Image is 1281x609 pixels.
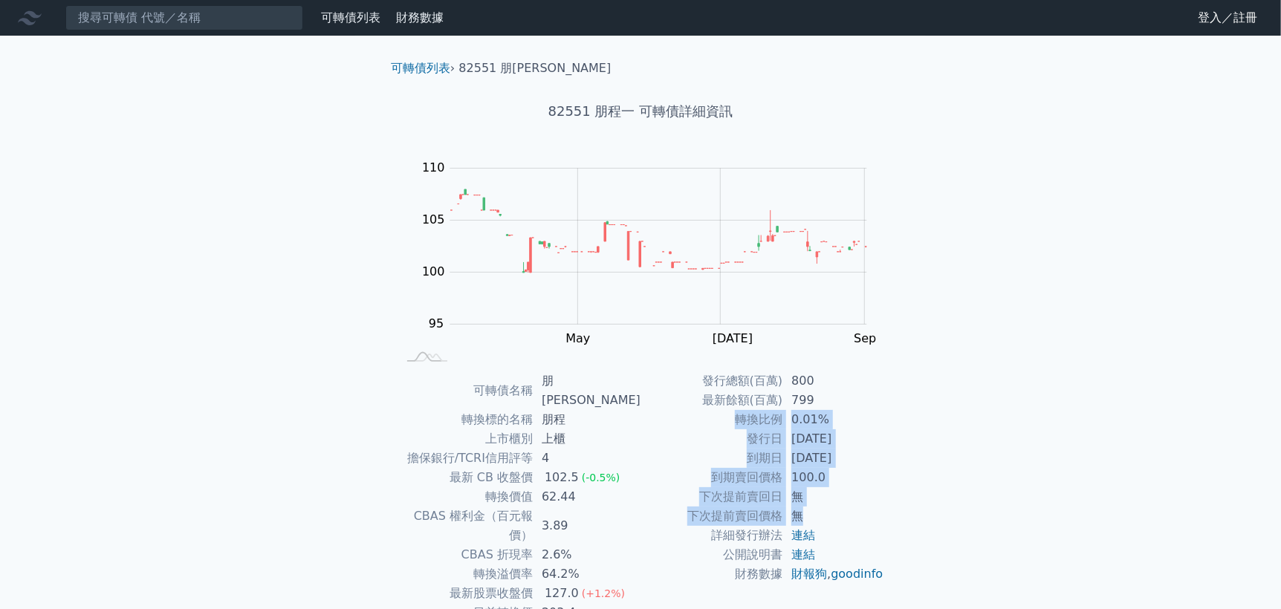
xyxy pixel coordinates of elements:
[397,545,533,564] td: CBAS 折現率
[65,5,303,30] input: 搜尋可轉債 代號／名稱
[533,545,640,564] td: 2.6%
[533,410,640,429] td: 朋程
[791,547,815,561] a: 連結
[582,472,620,483] span: (-0.5%)
[582,587,625,599] span: (+1.2%)
[782,371,884,391] td: 800
[782,449,884,468] td: [DATE]
[542,584,582,603] div: 127.0
[533,487,640,507] td: 62.44
[782,429,884,449] td: [DATE]
[782,391,884,410] td: 799
[533,564,640,584] td: 64.2%
[397,410,533,429] td: 轉換標的名稱
[782,410,884,429] td: 0.01%
[640,545,782,564] td: 公開說明書
[791,567,827,581] a: 財報狗
[391,61,450,75] a: 可轉債列表
[791,528,815,542] a: 連結
[782,468,884,487] td: 100.0
[533,507,640,545] td: 3.89
[640,391,782,410] td: 最新餘額(百萬)
[397,584,533,603] td: 最新股票收盤價
[533,429,640,449] td: 上櫃
[640,410,782,429] td: 轉換比例
[397,371,533,410] td: 可轉債名稱
[640,429,782,449] td: 發行日
[397,449,533,468] td: 擔保銀行/TCRI信用評等
[640,449,782,468] td: 到期日
[397,468,533,487] td: 最新 CB 收盤價
[782,507,884,526] td: 無
[422,161,445,175] tspan: 110
[422,265,445,279] tspan: 100
[414,161,889,346] g: Chart
[713,332,753,346] tspan: [DATE]
[640,468,782,487] td: 到期賣回價格
[533,449,640,468] td: 4
[782,487,884,507] td: 無
[782,564,884,584] td: ,
[397,507,533,545] td: CBAS 權利金（百元報價）
[640,487,782,507] td: 下次提前賣回日
[831,567,883,581] a: goodinfo
[640,371,782,391] td: 發行總額(百萬)
[640,507,782,526] td: 下次提前賣回價格
[854,332,877,346] tspan: Sep
[459,59,612,77] li: 82551 朋[PERSON_NAME]
[1207,538,1281,609] iframe: Chat Widget
[542,468,582,487] div: 102.5
[640,564,782,584] td: 財務數據
[391,59,455,77] li: ›
[397,487,533,507] td: 轉換價值
[396,10,444,25] a: 財務數據
[566,332,591,346] tspan: May
[533,371,640,410] td: 朋[PERSON_NAME]
[321,10,380,25] a: 可轉債列表
[1207,538,1281,609] div: 聊天小工具
[379,101,902,122] h1: 82551 朋程一 可轉債詳細資訊
[1186,6,1269,30] a: 登入／註冊
[429,317,444,331] tspan: 95
[397,564,533,584] td: 轉換溢價率
[640,526,782,545] td: 詳細發行辦法
[422,213,445,227] tspan: 105
[397,429,533,449] td: 上市櫃別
